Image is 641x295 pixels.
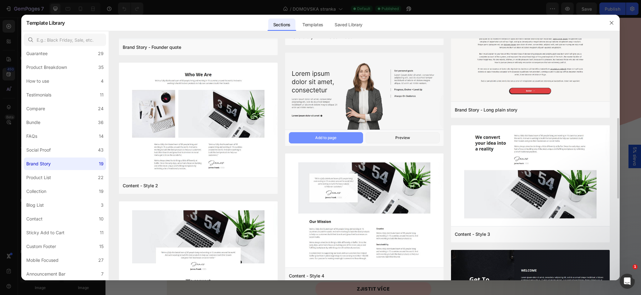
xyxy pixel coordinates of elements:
img: c3.png [451,125,609,227]
p: bez nářadí, bez složité montáže [225,246,310,251]
div: Announcement Bar [26,270,65,278]
button: Add to page [289,132,363,143]
div: Guarantee [26,50,48,57]
div: 11 [100,91,104,99]
div: Saved Library [330,18,367,31]
div: Blog List [26,201,44,209]
div: 3 [101,201,104,209]
div: 11 [100,229,104,236]
div: 10 [99,215,104,223]
div: Brand Story [26,160,51,168]
div: Mobile Focused [26,256,59,264]
p: ZJISTIT VÍCE [251,268,284,275]
p: pasuje na všechny standardní sprchy [225,240,310,246]
div: Bundle [26,119,40,126]
div: Add to page [315,135,336,141]
div: 36 [98,119,104,126]
div: 24 [98,105,104,112]
div: Templates [297,18,328,31]
div: Contact [26,215,43,223]
iframe: Intercom live chat [620,274,635,289]
div: How to use [26,77,49,85]
div: 14 [99,132,104,140]
div: Product List [26,174,51,181]
div: Brand Story - Founder quote [123,44,181,51]
img: c4.png [285,153,444,269]
div: Compare [26,105,45,112]
div: 15 [99,243,104,250]
div: Content - Style 2 [123,182,158,189]
div: 7 [101,270,104,278]
span: 5% sleva [526,130,532,148]
img: brl.png [451,4,609,103]
div: 35 [98,64,104,71]
div: 19 [99,188,104,195]
img: brf-3.png [285,53,444,131]
span: 1 [633,264,638,269]
div: 19 [99,160,104,168]
div: 22 [98,174,104,181]
h2: jednoduchá instalace [208,221,328,236]
div: Brand Story - Long plain story [455,106,517,114]
a: ZJISTIT VÍCE [210,265,326,279]
h2: Template Library [26,15,65,31]
div: Collection [26,188,46,195]
img: c2.png [119,63,277,179]
div: 27 [98,256,104,264]
div: FAQs [26,132,37,140]
div: Content - Style 3 [455,230,490,238]
input: E.g.: Black Friday, Sale, etc. [24,34,106,46]
div: Product Breakdown [26,64,67,71]
div: Preview [395,135,410,141]
div: 29 [98,50,104,57]
div: Content - Style 4 [289,272,324,280]
div: Custom Footer [26,243,56,250]
div: Testimonials [26,91,51,99]
button: Preview [366,132,440,143]
p: rychlá výměna během minuty [225,251,310,257]
div: Sticky Add to Cart [26,229,64,236]
div: Sections [268,18,295,31]
div: 43 [98,146,104,154]
div: Social Proof [26,146,51,154]
div: 4 [101,77,104,85]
